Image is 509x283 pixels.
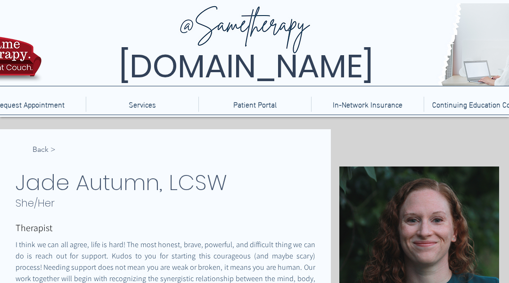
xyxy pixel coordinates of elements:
[229,97,281,112] p: Patient Portal
[119,44,373,89] span: [DOMAIN_NAME]
[16,143,56,157] a: < Back
[16,196,55,210] span: She/Her
[311,97,424,112] a: In-Network Insurance
[16,167,227,198] span: Jade Autumn, LCSW
[328,97,407,112] p: In-Network Insurance
[86,97,198,112] div: Services
[124,97,161,112] p: Services
[33,144,56,155] span: < Back
[198,97,311,112] a: Patient Portal
[16,222,52,234] span: Therapist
